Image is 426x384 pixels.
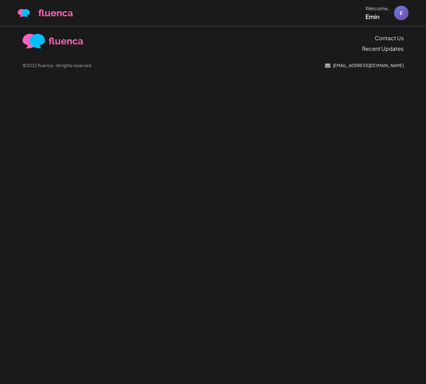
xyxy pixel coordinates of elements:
div: Emin [365,12,389,21]
a: Recent Updates [362,44,404,53]
a: Contact Us [375,34,404,42]
span: fluenca [49,34,83,48]
iframe: Ybug feedback widget [414,174,426,210]
p: [EMAIL_ADDRESS][DOMAIN_NAME] [333,62,404,69]
div: E [394,6,409,20]
a: [EMAIL_ADDRESS][DOMAIN_NAME] [325,62,404,69]
span: fluenca [38,6,73,20]
div: Welcome, [365,5,389,12]
p: ©2023 fluenca - All rights reserved [23,62,91,69]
